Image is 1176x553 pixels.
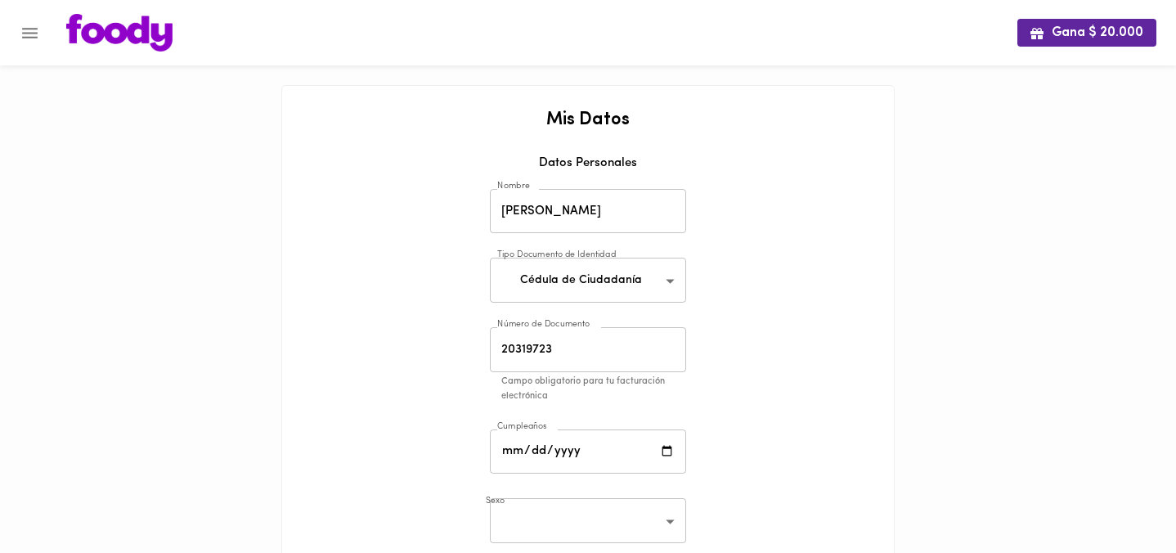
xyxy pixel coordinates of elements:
button: Menu [10,13,50,53]
p: Campo obligatorio para tu facturación electrónica [501,375,698,405]
div: Datos Personales [298,155,878,184]
h2: Mis Datos [298,110,878,130]
input: Número de Documento [490,327,686,372]
label: Sexo [486,496,505,508]
iframe: Messagebird Livechat Widget [826,10,1160,537]
div: ​ [490,498,686,543]
input: Tu nombre [490,189,686,234]
div: Cédula de Ciudadanía [490,258,686,303]
img: logo.png [66,14,173,52]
